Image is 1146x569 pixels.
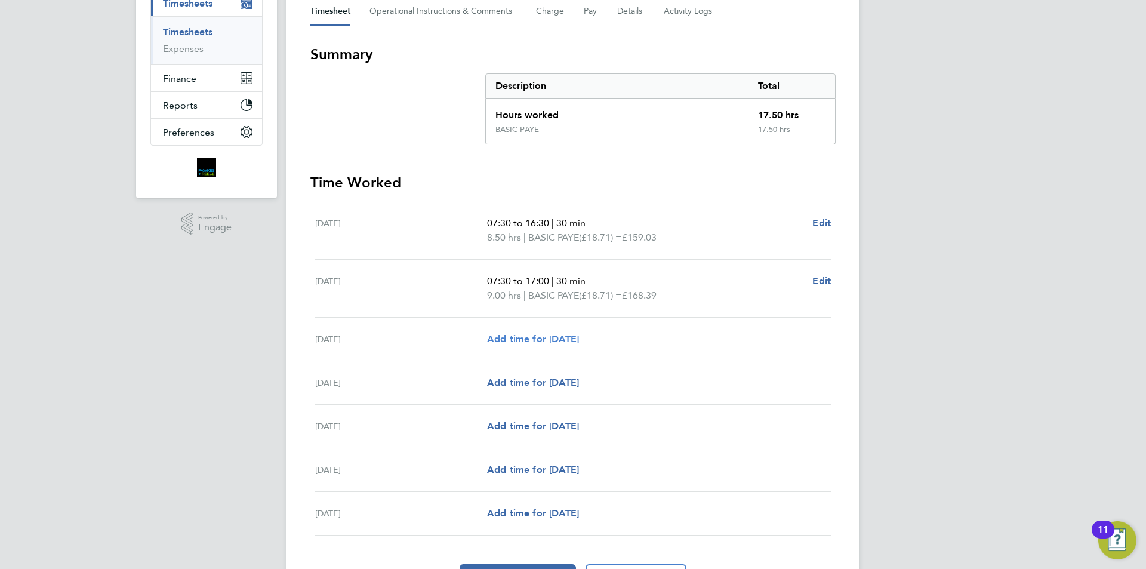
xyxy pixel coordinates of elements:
a: Go to home page [150,158,263,177]
h3: Time Worked [310,173,836,192]
div: Timesheets [151,16,262,64]
div: [DATE] [315,376,487,390]
span: 30 min [556,275,586,287]
div: 17.50 hrs [748,99,835,125]
span: £159.03 [622,232,657,243]
button: Open Resource Center, 11 new notifications [1098,521,1136,559]
div: [DATE] [315,419,487,433]
div: Hours worked [486,99,748,125]
button: Preferences [151,119,262,145]
div: Summary [485,73,836,144]
span: Add time for [DATE] [487,464,579,475]
span: Edit [812,275,831,287]
div: 11 [1098,530,1108,545]
a: Expenses [163,43,204,54]
span: Add time for [DATE] [487,508,579,519]
span: 30 min [556,217,586,229]
span: Finance [163,73,196,84]
span: Add time for [DATE] [487,420,579,432]
span: BASIC PAYE [528,230,579,245]
span: | [552,275,554,287]
div: [DATE] [315,463,487,477]
span: | [523,290,526,301]
h3: Summary [310,45,836,64]
span: Engage [198,223,232,233]
a: Add time for [DATE] [487,332,579,346]
span: (£18.71) = [579,232,622,243]
span: 07:30 to 17:00 [487,275,549,287]
div: Description [486,74,748,98]
span: 9.00 hrs [487,290,521,301]
span: Reports [163,100,198,111]
span: Add time for [DATE] [487,377,579,388]
div: 17.50 hrs [748,125,835,144]
button: Finance [151,65,262,91]
a: Timesheets [163,26,212,38]
a: Add time for [DATE] [487,506,579,521]
span: Powered by [198,213,232,223]
div: BASIC PAYE [495,125,539,134]
span: Edit [812,217,831,229]
a: Add time for [DATE] [487,376,579,390]
a: Edit [812,274,831,288]
div: [DATE] [315,506,487,521]
div: [DATE] [315,332,487,346]
div: [DATE] [315,274,487,303]
span: Add time for [DATE] [487,333,579,345]
a: Powered byEngage [181,213,232,235]
span: 8.50 hrs [487,232,521,243]
a: Edit [812,216,831,230]
span: BASIC PAYE [528,288,579,303]
a: Add time for [DATE] [487,419,579,433]
button: Reports [151,92,262,118]
span: 07:30 to 16:30 [487,217,549,229]
span: | [552,217,554,229]
span: | [523,232,526,243]
div: Total [748,74,835,98]
a: Add time for [DATE] [487,463,579,477]
span: £168.39 [622,290,657,301]
span: Preferences [163,127,214,138]
img: bromak-logo-retina.png [197,158,216,177]
div: [DATE] [315,216,487,245]
span: (£18.71) = [579,290,622,301]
